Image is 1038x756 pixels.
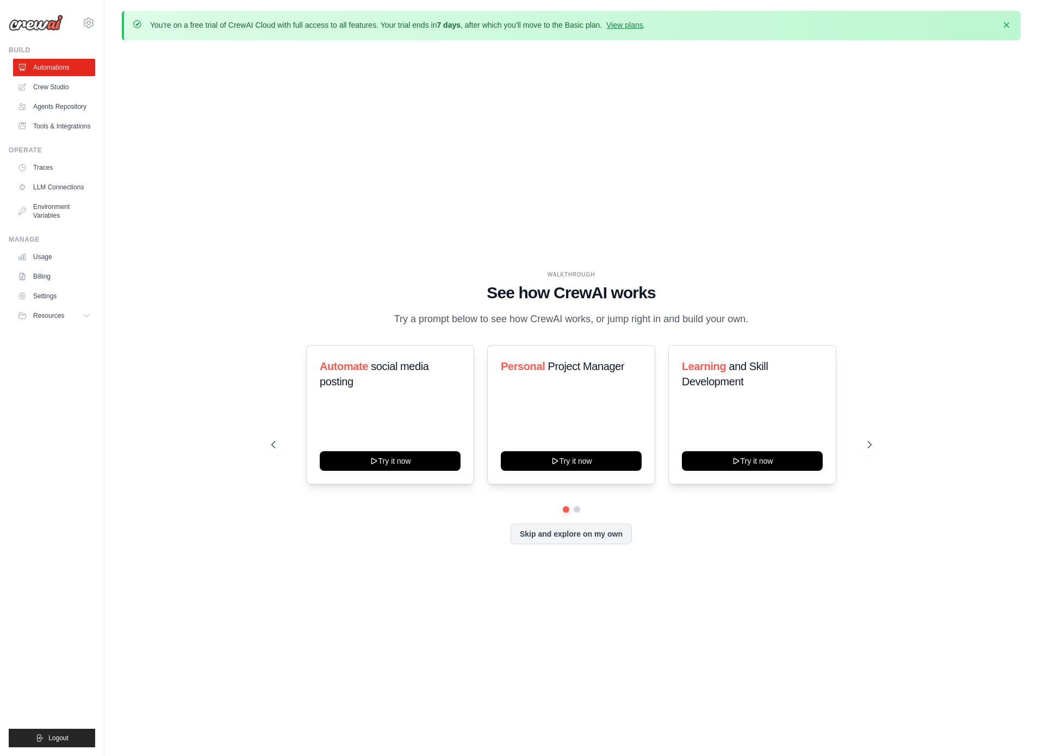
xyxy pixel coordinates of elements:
[13,307,95,324] button: Resources
[13,287,95,305] a: Settings
[501,360,545,372] span: Personal
[9,729,95,747] button: Logout
[48,734,69,742] span: Logout
[437,21,461,29] strong: 7 days
[13,78,95,96] a: Crew Studio
[682,360,768,388] span: and Skill Development
[33,311,64,320] span: Resources
[9,15,63,31] img: Logo
[13,159,95,176] a: Traces
[271,271,872,279] div: WALKTHROUGH
[320,360,368,372] span: Automate
[320,451,461,471] button: Try it now
[9,235,95,244] div: Manage
[320,360,429,388] span: social media posting
[13,268,95,285] a: Billing
[150,20,645,30] p: You're on a free trial of CrewAI Cloud with full access to all features. Your trial ends in , aft...
[501,451,642,471] button: Try it now
[511,524,632,544] button: Skip and explore on my own
[13,198,95,224] a: Environment Variables
[548,360,624,372] span: Project Manager
[13,248,95,266] a: Usage
[984,704,1038,756] iframe: Chat Widget
[9,46,95,54] div: Build
[389,311,754,327] p: Try a prompt below to see how CrewAI works, or jump right in and build your own.
[682,360,726,372] span: Learning
[606,21,643,29] a: View plans
[13,98,95,115] a: Agents Repository
[271,283,872,303] h1: See how CrewAI works
[13,118,95,135] a: Tools & Integrations
[9,146,95,155] div: Operate
[13,59,95,76] a: Automations
[682,451,823,471] button: Try it now
[13,179,95,196] a: LLM Connections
